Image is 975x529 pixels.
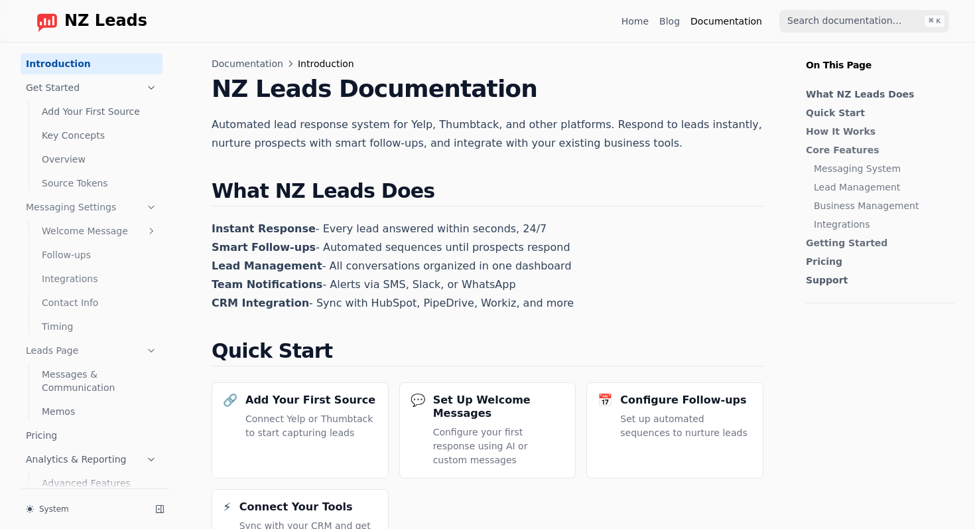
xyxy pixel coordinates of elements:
h2: What NZ Leads Does [212,179,763,206]
a: Advanced Features [36,473,162,494]
a: Messaging System [814,162,948,175]
a: Home [621,15,649,28]
span: Introduction [298,57,354,70]
a: Contact Info [36,292,162,313]
div: ⚡ [223,500,231,514]
a: 📅Configure Follow-upsSet up automated sequences to nurture leads [586,382,763,479]
strong: Lead Management [212,260,322,272]
a: How It Works [806,125,948,138]
h3: Add Your First Source [245,394,375,407]
a: Memos [36,401,162,422]
div: 📅 [598,394,612,407]
strong: Team Notifications [212,278,322,291]
a: 🔗Add Your First SourceConnect Yelp or Thumbtack to start capturing leads [212,382,389,479]
a: Lead Management [814,181,948,194]
strong: CRM Integration [212,297,309,309]
p: - Every lead answered within seconds, 24/7 - Automated sequences until prospects respond - All co... [212,220,763,313]
p: Configure your first response using AI or custom messages [433,425,565,467]
button: System [21,500,145,518]
a: Get Started [21,77,162,98]
a: Source Tokens [36,173,162,194]
a: Core Features [806,143,948,157]
h3: Connect Your Tools [239,500,353,514]
a: Key Concepts [36,125,162,146]
a: What NZ Leads Does [806,88,948,101]
a: Getting Started [806,236,948,250]
a: Overview [36,149,162,170]
p: On This Page [795,42,965,72]
a: Add Your First Source [36,101,162,122]
h3: Set Up Welcome Messages [433,394,565,420]
a: Leads Page [21,340,162,361]
a: Support [806,273,948,287]
a: Follow-ups [36,244,162,265]
a: 💬Set Up Welcome MessagesConfigure your first response using AI or custom messages [399,382,576,479]
span: Documentation [212,57,283,70]
span: NZ Leads [64,12,147,31]
a: Blog [659,15,680,28]
a: Introduction [21,53,162,74]
a: Pricing [806,255,948,268]
div: 🔗 [223,394,237,407]
div: 💬 [411,394,425,407]
p: Connect Yelp or Thumbtack to start capturing leads [245,412,377,440]
a: Quick Start [806,106,948,119]
strong: Smart Follow-ups [212,241,316,254]
p: Automated lead response system for Yelp, Thumbtack, and other platforms. Respond to leads instant... [212,115,763,153]
p: Set up automated sequences to nurture leads [620,412,752,440]
a: Timing [36,316,162,337]
input: Search documentation… [779,10,949,33]
button: Collapse sidebar [151,500,169,518]
img: logo [36,11,58,32]
a: Messaging Settings [21,196,162,218]
h2: Quick Start [212,339,763,366]
h3: Configure Follow-ups [620,394,746,407]
a: Integrations [36,268,162,289]
h1: NZ Leads Documentation [212,76,763,102]
a: Pricing [21,425,162,446]
a: Home page [26,11,147,32]
strong: Instant Response [212,222,316,235]
a: Documentation [690,15,762,28]
a: Business Management [814,199,948,212]
a: Welcome Message [36,220,162,242]
a: Integrations [814,218,948,231]
a: Analytics & Reporting [21,449,162,470]
a: Messages & Communication [36,364,162,398]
